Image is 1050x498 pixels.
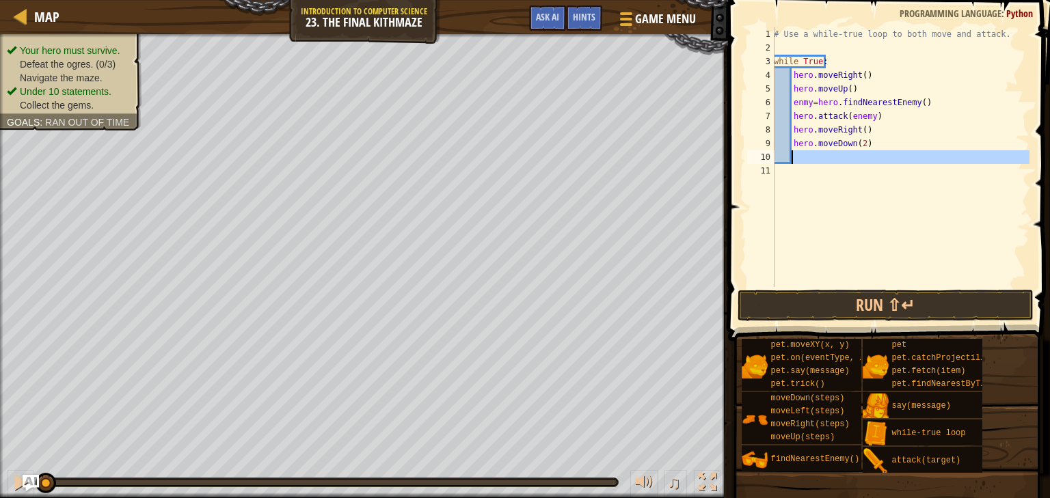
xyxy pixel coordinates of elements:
div: 4 [747,68,775,82]
img: portrait.png [742,447,768,473]
button: Run ⇧↵ [738,290,1034,321]
div: 8 [747,123,775,137]
img: portrait.png [742,406,768,432]
span: Defeat the ogres. (0/3) [20,59,116,70]
li: Under 10 statements. [7,85,131,98]
span: pet [892,340,907,350]
span: pet.findNearestByType(type) [892,379,1025,389]
span: : [40,117,45,128]
span: moveRight(steps) [771,419,850,429]
div: 5 [747,82,775,96]
button: Ask AI [23,475,39,491]
span: Python [1006,7,1033,20]
button: Toggle fullscreen [694,470,721,498]
span: Programming language [900,7,1001,20]
img: portrait.png [863,421,889,447]
button: ♫ [664,470,688,498]
button: Adjust volume [630,470,658,498]
span: pet.say(message) [771,366,850,376]
button: Ctrl + P: Pause [7,470,34,498]
span: pet.moveXY(x, y) [771,340,850,350]
span: pet.catchProjectile(arrow) [892,353,1020,363]
img: portrait.png [742,353,768,379]
div: 3 [747,55,775,68]
span: Game Menu [635,10,696,28]
span: Ask AI [536,10,559,23]
button: Ask AI [529,5,566,31]
span: moveLeft(steps) [771,406,845,416]
li: Collect the gems. [7,98,131,112]
span: Under 10 statements. [20,86,111,97]
div: 6 [747,96,775,109]
img: portrait.png [863,353,889,379]
div: 7 [747,109,775,123]
div: 9 [747,137,775,150]
img: portrait.png [863,393,889,419]
span: pet.fetch(item) [892,366,966,376]
div: 11 [747,164,775,178]
span: : [1001,7,1006,20]
span: Hints [573,10,595,23]
span: moveUp(steps) [771,432,835,442]
div: 1 [747,27,775,41]
span: findNearestEnemy() [771,454,860,464]
span: pet.trick() [771,379,825,389]
a: Map [27,8,59,26]
span: Collect the gems. [20,100,94,111]
span: ♫ [667,472,681,493]
div: 2 [747,41,775,55]
img: portrait.png [863,448,889,474]
span: Map [34,8,59,26]
span: say(message) [892,401,951,411]
span: while-true loop [892,428,966,438]
button: Game Menu [609,5,704,38]
li: Navigate the maze. [7,71,131,85]
span: Ran out of time [45,117,129,128]
span: Goals [7,117,40,128]
span: Navigate the maze. [20,72,103,83]
span: attack(target) [892,456,961,465]
div: 10 [747,150,775,164]
li: Defeat the ogres. [7,57,131,71]
li: Your hero must survive. [7,44,131,57]
span: Your hero must survive. [20,45,120,56]
span: pet.on(eventType, handler) [771,353,899,363]
span: moveDown(steps) [771,393,845,403]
